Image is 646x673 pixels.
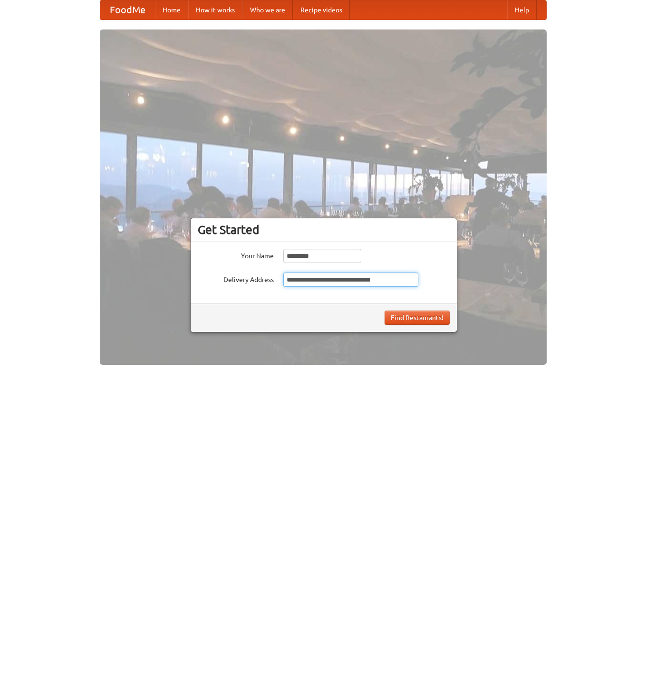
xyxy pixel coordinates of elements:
h3: Get Started [198,223,450,237]
a: Recipe videos [293,0,350,20]
label: Your Name [198,249,274,261]
a: Who we are [242,0,293,20]
button: Find Restaurants! [385,311,450,325]
a: Help [507,0,537,20]
label: Delivery Address [198,273,274,284]
a: Home [155,0,188,20]
a: FoodMe [100,0,155,20]
a: How it works [188,0,242,20]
